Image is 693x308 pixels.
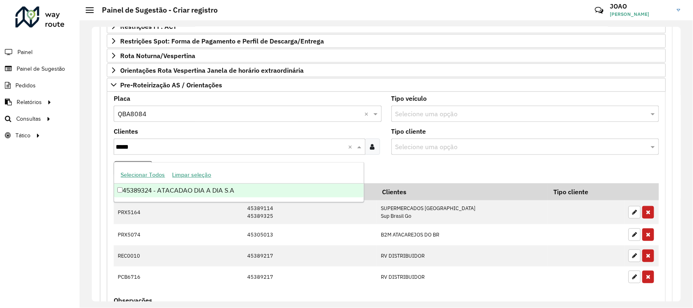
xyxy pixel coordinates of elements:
span: Painel de Sugestão [17,65,65,73]
th: Tipo cliente [548,183,624,200]
span: Restrições FF: ACT [120,23,177,30]
span: [PERSON_NAME] [610,11,671,18]
td: 45389114 45389325 [243,200,376,224]
th: Clientes [377,183,548,200]
span: Pre-Roteirização AS / Orientações [120,82,222,88]
a: Pre-Roteirização AS / Orientações [107,78,666,92]
td: 45389217 [243,245,376,267]
span: Restrições Spot: Forma de Pagamento e Perfil de Descarga/Entrega [120,38,324,44]
td: PCB6716 [114,267,165,288]
td: SUPERMERCADOS [GEOGRAPHIC_DATA] Sup Brasil Go [377,200,548,224]
h3: JOAO [610,2,671,10]
label: Clientes [114,126,138,136]
a: Orientações Rota Vespertina Janela de horário extraordinária [107,63,666,77]
td: PRX5164 [114,200,165,224]
span: Consultas [16,115,41,123]
label: Observações [114,295,152,305]
a: Restrições Spot: Forma de Pagamento e Perfil de Descarga/Entrega [107,34,666,48]
td: RV DISTRIBUIDOR [377,267,548,288]
h2: Painel de Sugestão - Criar registro [94,6,218,15]
button: Selecionar Todos [117,169,168,181]
span: Clear all [365,109,371,119]
span: Painel [17,48,32,56]
label: Tipo veículo [391,93,427,103]
label: Placa [114,93,130,103]
span: Rota Noturna/Vespertina [120,52,195,59]
td: REC0010 [114,245,165,267]
div: 45389324 - ATACADAO DIA A DIA S.A [114,184,364,197]
td: 45305013 [243,224,376,245]
span: Orientações Rota Vespertina Janela de horário extraordinária [120,67,304,74]
span: Relatórios [17,98,42,106]
td: 45389217 [243,267,376,288]
button: Limpar seleção [168,169,215,181]
a: Rota Noturna/Vespertina [107,49,666,63]
span: Pedidos [15,81,36,90]
span: Tático [15,131,30,140]
ng-dropdown-panel: Options list [114,162,364,202]
td: RV DISTRIBUIDOR [377,245,548,267]
td: B2M ATACAREJOS DO BR [377,224,548,245]
span: Clear all [348,142,355,152]
button: Adicionar [114,161,153,177]
label: Tipo cliente [391,126,426,136]
a: Contato Rápido [590,2,608,19]
td: PRX5074 [114,224,165,245]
